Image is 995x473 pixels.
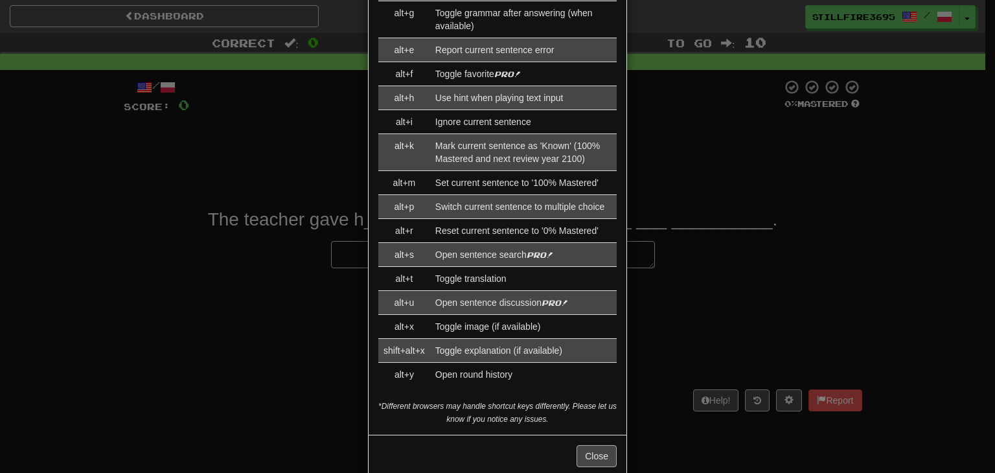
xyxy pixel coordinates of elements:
td: Mark current sentence as 'Known' (100% Mastered and next review year 2100) [430,134,617,171]
td: alt+f [378,62,430,86]
td: Ignore current sentence [430,110,617,134]
td: alt+y [378,363,430,387]
td: alt+p [378,195,430,219]
td: Toggle explanation (if available) [430,339,617,363]
td: alt+r [378,219,430,243]
td: alt+i [378,110,430,134]
td: alt+m [378,171,430,195]
td: alt+h [378,86,430,110]
td: Use hint when playing text input [430,86,617,110]
td: alt+e [378,38,430,62]
td: Open sentence search [430,243,617,267]
em: Pro! [494,69,520,78]
td: Report current sentence error [430,38,617,62]
td: alt+s [378,243,430,267]
td: Open round history [430,363,617,387]
td: Switch current sentence to multiple choice [430,195,617,219]
td: alt+x [378,315,430,339]
td: Toggle grammar after answering (when available) [430,1,617,38]
td: alt+k [378,134,430,171]
em: Pro! [527,250,553,259]
td: alt+t [378,267,430,291]
button: Close [577,445,617,467]
td: alt+u [378,291,430,315]
td: alt+g [378,1,430,38]
em: Pro! [542,298,567,307]
td: Reset current sentence to '0% Mastered' [430,219,617,243]
td: Toggle image (if available) [430,315,617,339]
td: Set current sentence to '100% Mastered' [430,171,617,195]
td: shift+alt+x [378,339,430,363]
small: *Different browsers may handle shortcut keys differently. Please let us know if you notice any is... [378,402,617,424]
td: Open sentence discussion [430,291,617,315]
td: Toggle favorite [430,62,617,86]
td: Toggle translation [430,267,617,291]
